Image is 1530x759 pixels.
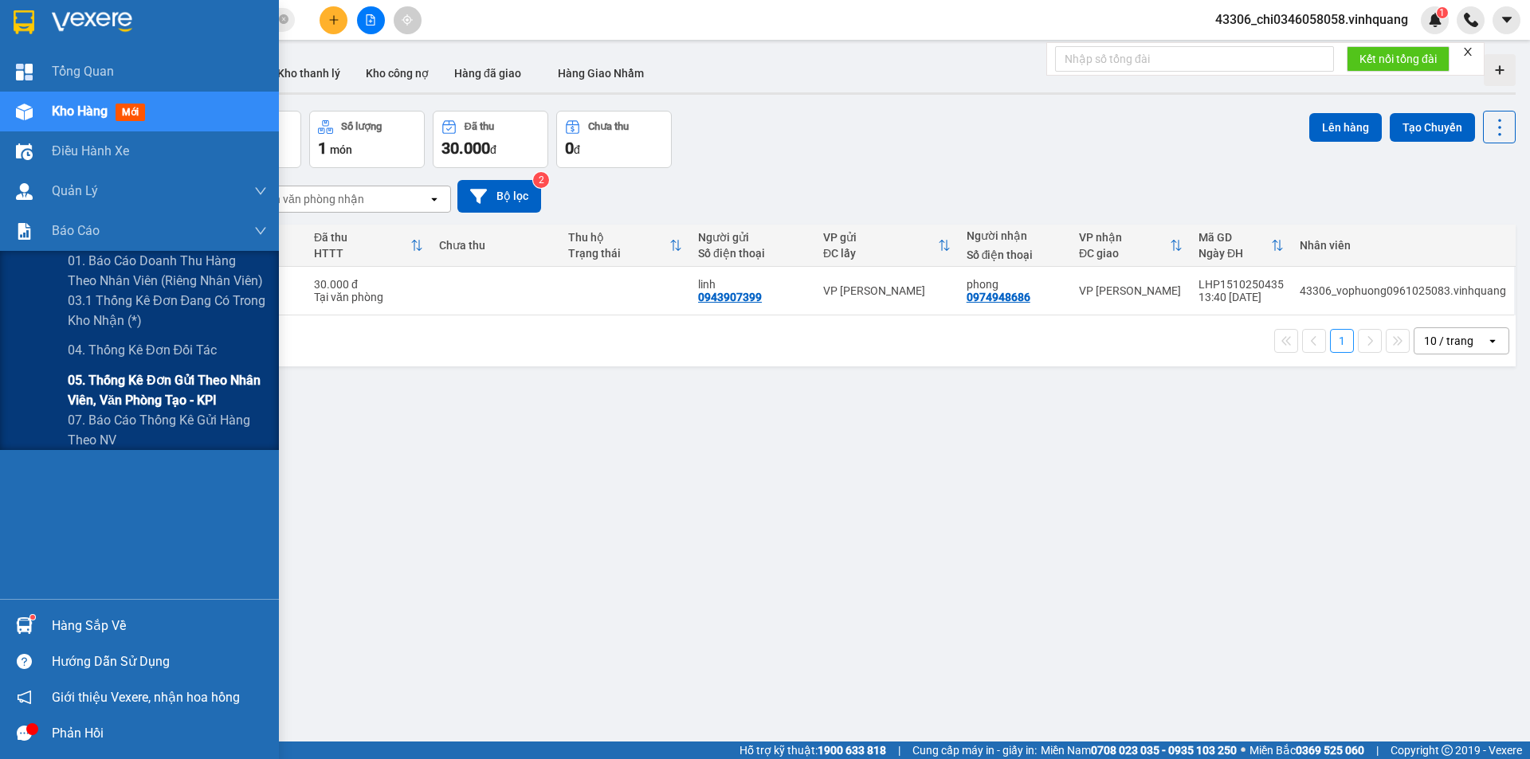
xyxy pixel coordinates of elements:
span: Kết nối tổng đài [1359,50,1437,68]
span: copyright [1442,745,1453,756]
div: 10 / trang [1424,333,1473,349]
div: Người nhận [967,229,1063,242]
span: Miền Nam [1041,741,1237,759]
span: down [254,185,267,198]
span: Tổng Quan [52,61,114,81]
span: 1 [1439,7,1445,18]
div: linh [698,278,807,291]
img: dashboard-icon [16,64,33,80]
div: Nhân viên [1300,239,1506,252]
span: down [254,225,267,237]
span: aim [402,14,413,25]
button: Tạo Chuyến [1390,113,1475,142]
button: aim [394,6,422,34]
div: Chọn văn phòng nhận [254,191,364,207]
strong: 0708 023 035 - 0935 103 250 [1091,744,1237,757]
div: Trạng thái [568,247,669,260]
strong: 0369 525 060 [1296,744,1364,757]
span: Miền Bắc [1249,741,1364,759]
th: Toggle SortBy [1071,225,1191,267]
button: Bộ lọc [457,180,541,213]
span: ⚪️ [1241,747,1246,753]
button: Số lượng1món [309,111,425,168]
th: Toggle SortBy [815,225,959,267]
img: warehouse-icon [16,104,33,120]
span: 0 [565,139,574,158]
button: caret-down [1493,6,1520,34]
span: close-circle [279,14,288,24]
span: close [1462,46,1473,57]
span: đ [574,143,580,156]
div: Số điện thoại [698,247,807,260]
img: icon-new-feature [1428,13,1442,27]
span: 03.1 Thống kê đơn đang có trong kho nhận (*) [68,291,267,331]
span: close-circle [279,13,288,28]
img: logo-vxr [14,10,34,34]
button: Đã thu30.000đ [433,111,548,168]
div: Phản hồi [52,722,267,745]
div: ĐC lấy [823,247,938,260]
div: Số điện thoại [967,248,1063,261]
span: notification [17,690,32,705]
img: warehouse-icon [16,183,33,200]
div: Đã thu [465,121,494,132]
span: Điều hành xe [52,141,129,161]
div: VP [PERSON_NAME] [823,284,951,297]
th: Toggle SortBy [1191,225,1292,267]
div: VP [PERSON_NAME] [1079,284,1183,297]
div: Hàng sắp về [52,614,267,638]
sup: 1 [30,615,35,620]
strong: 1900 633 818 [818,744,886,757]
span: Kho hàng [52,104,108,119]
span: 43306_chi0346058058.vinhquang [1202,10,1421,29]
span: đ [490,143,496,156]
div: Ngày ĐH [1198,247,1271,260]
button: file-add [357,6,385,34]
span: 01. Báo cáo doanh thu hàng theo nhân viên (riêng nhân viên) [68,251,267,291]
div: Người gửi [698,231,807,244]
span: Báo cáo [52,221,100,241]
sup: 1 [1437,7,1448,18]
div: Chưa thu [588,121,629,132]
th: Toggle SortBy [306,225,431,267]
div: VP gửi [823,231,938,244]
span: Quản Lý [52,181,98,201]
span: 05. Thống kê đơn gửi theo nhân viên, văn phòng tạo - KPI [68,370,267,410]
div: 0943907399 [698,291,762,303]
img: phone-icon [1464,13,1478,27]
span: question-circle [17,654,32,669]
span: Cung cấp máy in - giấy in: [912,741,1037,759]
div: LHP1510250435 [1198,278,1284,291]
div: Tạo kho hàng mới [1484,54,1516,86]
button: Kết nối tổng đài [1347,46,1450,72]
span: Giới thiệu Vexere, nhận hoa hồng [52,687,240,707]
svg: open [428,193,441,205]
span: caret-down [1500,13,1514,27]
div: ĐC giao [1079,247,1170,260]
th: Toggle SortBy [560,225,690,267]
button: Kho thanh lý [265,54,353,92]
button: Lên hàng [1309,113,1382,142]
div: Hướng dẫn sử dụng [52,650,267,674]
img: solution-icon [16,223,33,240]
div: 13:40 [DATE] [1198,291,1284,303]
img: warehouse-icon [16,143,33,160]
div: Chưa thu [439,239,553,252]
button: Kho công nợ [353,54,441,92]
span: 07. Báo cáo thống kê gửi hàng theo NV [68,410,267,450]
div: 0974948686 [967,291,1030,303]
div: Tại văn phòng [314,291,423,303]
button: plus [320,6,347,34]
span: Hàng Giao Nhầm [558,67,644,80]
span: Hỗ trợ kỹ thuật: [739,741,886,759]
img: warehouse-icon [16,617,33,634]
div: phong [967,278,1063,291]
div: Thu hộ [568,231,669,244]
span: plus [328,14,339,25]
span: 1 [318,139,327,158]
button: Hàng đã giao [441,54,534,92]
div: Số lượng [341,121,382,132]
span: mới [116,104,145,121]
div: HTTT [314,247,410,260]
div: VP nhận [1079,231,1170,244]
